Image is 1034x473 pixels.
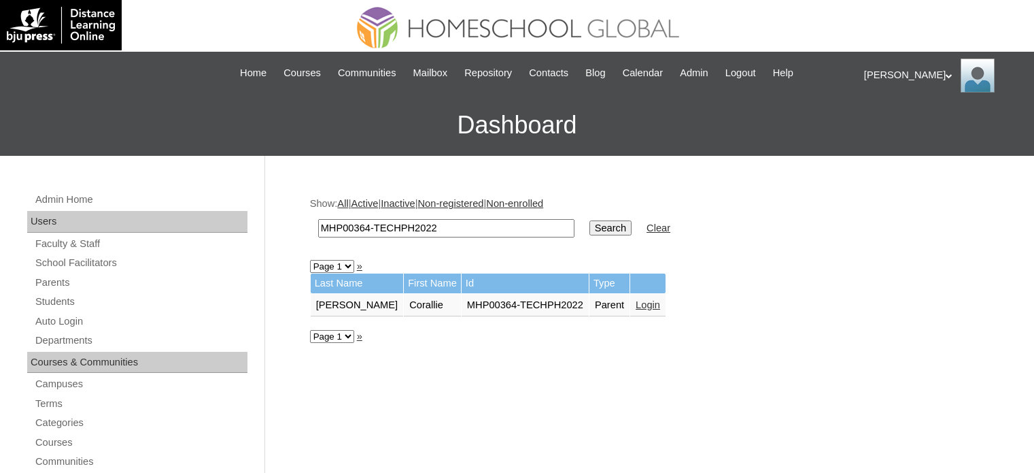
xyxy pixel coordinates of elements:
a: Courses [34,434,247,451]
a: Logout [719,65,763,81]
a: Categories [34,414,247,431]
a: » [357,261,362,272]
span: Communities [338,65,396,81]
a: Parents [34,274,247,291]
a: Repository [458,65,519,81]
td: [PERSON_NAME] [311,294,404,317]
a: Blog [579,65,612,81]
a: Calendar [616,65,670,81]
a: Courses [277,65,328,81]
img: Ariane Ebuen [961,59,995,93]
a: Contacts [522,65,575,81]
input: Search [589,221,632,235]
td: First Name [404,274,461,293]
span: Home [240,65,266,81]
a: Communities [34,453,247,470]
a: Students [34,293,247,310]
a: Login [636,299,660,310]
a: Help [766,65,800,81]
div: [PERSON_NAME] [864,59,1020,93]
a: All [337,198,348,209]
input: Search [318,219,574,238]
a: Faculty & Staff [34,235,247,252]
a: Auto Login [34,313,247,330]
span: Courses [283,65,321,81]
td: Id [462,274,589,293]
a: Home [233,65,273,81]
td: Last Name [311,274,404,293]
a: Active [351,198,378,209]
span: Mailbox [413,65,448,81]
div: Show: | | | | [310,197,983,245]
a: Terms [34,395,247,412]
span: Help [773,65,793,81]
span: Blog [585,65,605,81]
a: Admin Home [34,191,247,208]
td: Type [589,274,630,293]
span: Repository [464,65,512,81]
a: School Facilitators [34,255,247,272]
span: Admin [680,65,708,81]
td: Corallie [404,294,461,317]
a: » [357,331,362,342]
a: Campuses [34,376,247,393]
a: Non-registered [418,198,484,209]
img: logo-white.png [7,7,115,44]
div: Courses & Communities [27,352,247,374]
a: Communities [331,65,403,81]
a: Clear [647,223,670,233]
span: Calendar [623,65,663,81]
a: Mailbox [407,65,455,81]
span: Logout [725,65,756,81]
td: Parent [589,294,630,317]
div: Users [27,211,247,233]
a: Departments [34,332,247,349]
a: Non-enrolled [486,198,543,209]
a: Inactive [381,198,415,209]
td: MHP00364-TECHPH2022 [462,294,589,317]
a: Admin [673,65,715,81]
h3: Dashboard [7,95,1027,156]
span: Contacts [529,65,568,81]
